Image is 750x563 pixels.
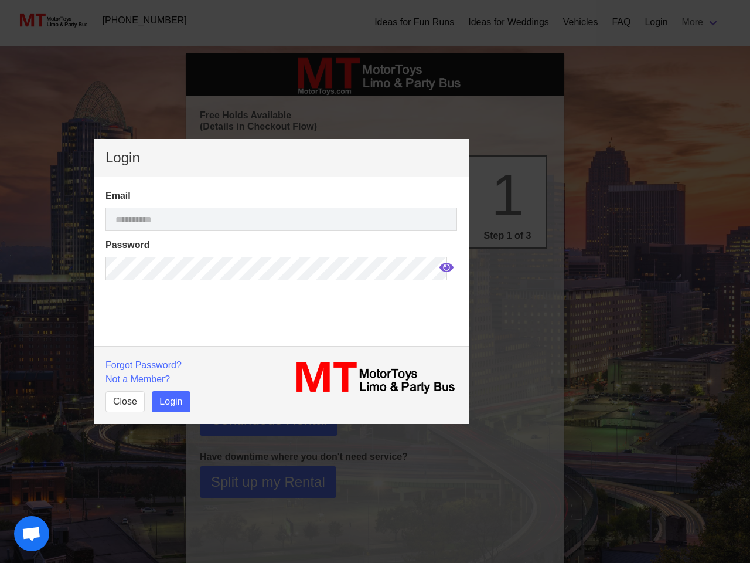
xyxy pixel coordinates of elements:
a: Not a Member? [105,374,170,384]
a: Open chat [14,516,49,551]
label: Email [105,189,457,203]
button: Login [152,391,190,412]
img: MT_logo_name.png [288,358,457,397]
button: Close [105,391,145,412]
label: Password [105,238,457,252]
a: Forgot Password? [105,360,182,370]
p: Login [105,151,457,165]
